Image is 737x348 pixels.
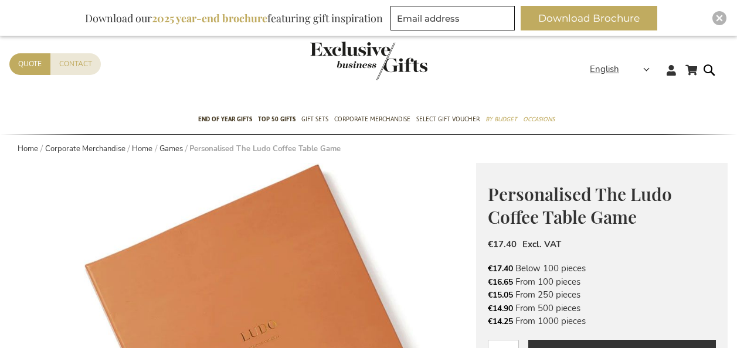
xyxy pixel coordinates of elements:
[390,6,515,30] input: Email address
[18,144,38,154] a: Home
[488,182,672,228] span: Personalised The Ludo Coffee Table Game
[488,316,513,327] span: €14.25
[590,63,657,76] div: English
[488,315,716,327] li: From 1000 pieces
[159,144,183,154] a: Games
[301,113,328,125] span: Gift Sets
[9,53,50,75] a: Quote
[50,53,101,75] a: Contact
[488,289,513,301] span: €15.05
[522,238,561,250] span: Excl. VAT
[310,42,427,80] img: Exclusive Business gifts logo
[488,303,513,314] span: €14.90
[45,144,125,154] a: Corporate Merchandise
[334,113,410,125] span: Corporate Merchandise
[416,113,480,125] span: Select Gift Voucher
[152,11,267,25] b: 2025 year-end brochure
[523,113,555,125] span: Occasions
[310,42,369,80] a: store logo
[590,63,619,76] span: English
[258,113,296,125] span: TOP 50 Gifts
[488,275,716,288] li: From 100 pieces
[716,15,723,22] img: Close
[712,11,726,25] div: Close
[488,263,513,274] span: €17.40
[390,6,518,34] form: marketing offers and promotions
[521,6,657,30] button: Download Brochure
[488,302,716,315] li: From 500 pieces
[189,144,341,154] strong: Personalised The Ludo Coffee Table Game
[485,113,517,125] span: By Budget
[198,113,252,125] span: End of year gifts
[80,6,388,30] div: Download our featuring gift inspiration
[488,277,513,288] span: €16.65
[488,238,517,250] span: €17.40
[488,262,716,275] li: Below 100 pieces
[132,144,152,154] a: Home
[488,288,716,301] li: From 250 pieces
